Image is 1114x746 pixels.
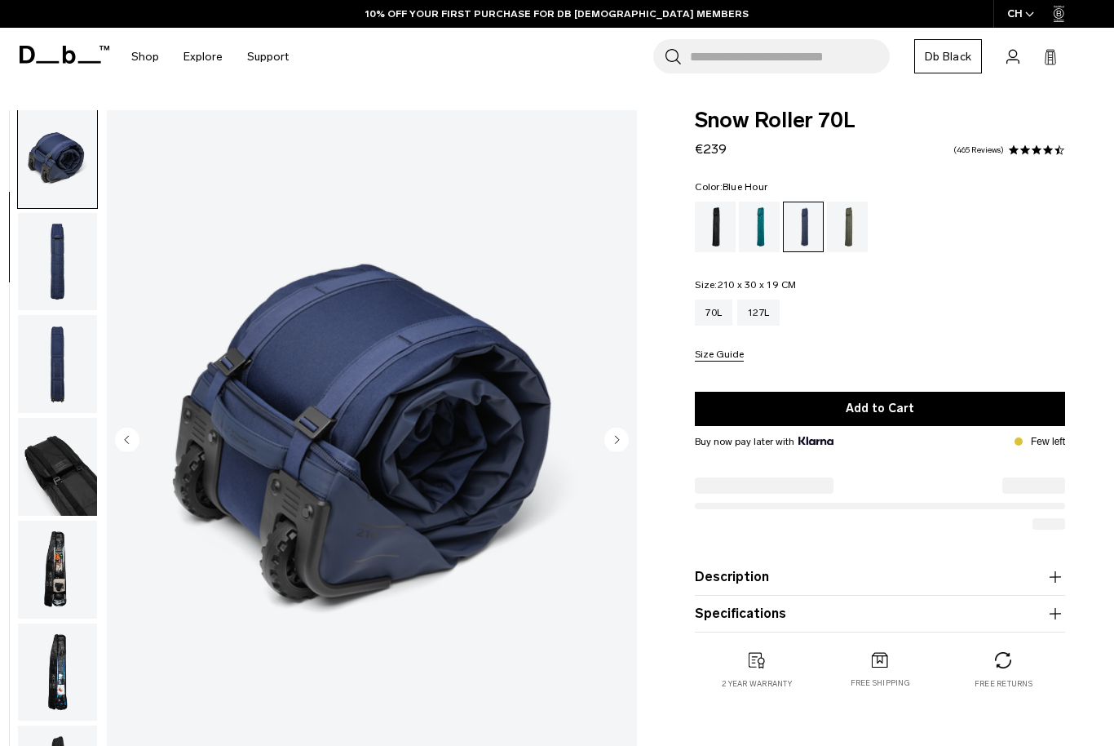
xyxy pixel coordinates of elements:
span: Blue Hour [723,181,767,193]
img: {"height" => 20, "alt" => "Klarna"} [798,437,833,445]
button: Description [695,567,1065,587]
a: 10% OFF YOUR FIRST PURCHASE FOR DB [DEMOGRAPHIC_DATA] MEMBERS [365,7,749,21]
button: Snow Roller 70L Blue Hour [17,623,98,722]
span: Snow Roller 70L [695,110,1065,131]
a: Shop [131,28,159,86]
legend: Color: [695,182,767,192]
img: Snow Roller 70L Blue Hour [18,521,97,619]
button: Snow Roller 70L Blue Hour [17,212,98,312]
a: Support [247,28,289,86]
nav: Main Navigation [119,28,301,86]
p: Free returns [975,678,1032,690]
button: Previous slide [115,428,139,455]
button: Snow Roller 70L Blue Hour [17,417,98,517]
a: Moss Green [827,202,868,252]
p: Free shipping [851,677,910,689]
a: Explore [183,28,223,86]
span: Buy now pay later with [695,434,833,449]
button: Snow Roller 70L Blue Hour [17,109,98,209]
button: Snow Roller 70L Blue Hour [17,520,98,619]
a: Db Black [914,39,982,73]
img: Snow Roller 70L Blue Hour [18,418,97,516]
button: Next slide [604,428,629,455]
button: Snow Roller 70L Blue Hour [17,314,98,414]
img: Snow Roller 70L Blue Hour [18,110,97,208]
p: Few left [1031,434,1065,449]
a: Midnight Teal [739,202,780,252]
img: Snow Roller 70L Blue Hour [18,213,97,311]
a: 465 reviews [953,146,1004,154]
span: €239 [695,141,727,157]
legend: Size: [695,280,796,290]
a: 127L [737,300,780,326]
button: Size Guide [695,349,744,362]
p: 2 year warranty [722,678,792,690]
img: Snow Roller 70L Blue Hour [18,624,97,722]
span: 210 x 30 x 19 CM [718,279,797,291]
img: Snow Roller 70L Blue Hour [18,315,97,413]
button: Specifications [695,604,1065,624]
a: Black Out [695,202,736,252]
a: Blue Hour [783,202,824,252]
a: 70L [695,300,732,326]
button: Add to Cart [695,392,1065,426]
